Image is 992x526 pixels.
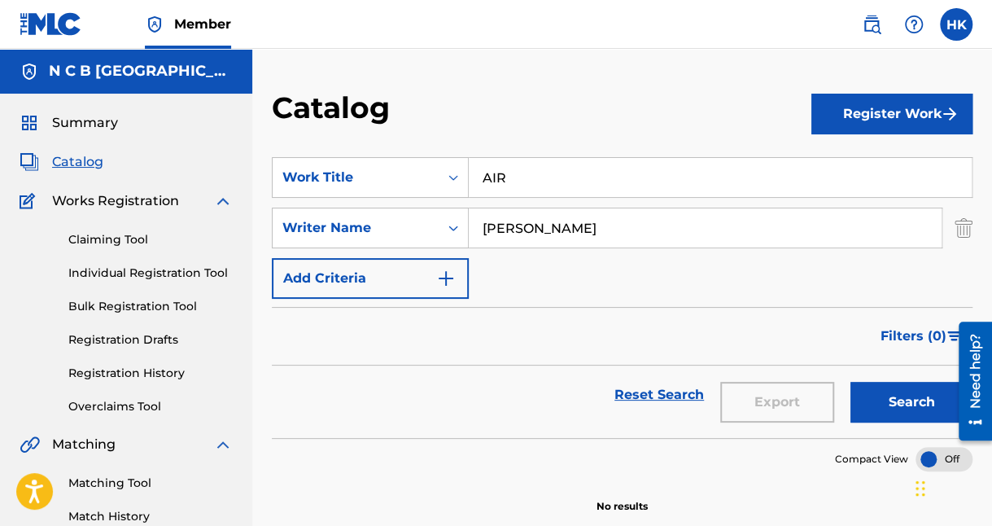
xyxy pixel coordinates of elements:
[20,435,40,454] img: Matching
[20,152,39,172] img: Catalog
[68,398,233,415] a: Overclaims Tool
[145,15,164,34] img: Top Rightsholder
[52,191,179,211] span: Works Registration
[52,152,103,172] span: Catalog
[282,168,429,187] div: Work Title
[940,104,959,124] img: f7272a7cc735f4ea7f67.svg
[20,12,82,36] img: MLC Logo
[68,508,233,525] a: Match History
[272,90,398,126] h2: Catalog
[68,298,233,315] a: Bulk Registration Tool
[881,327,946,346] span: Filters ( 0 )
[898,8,930,41] div: Help
[20,113,118,133] a: SummarySummary
[68,475,233,492] a: Matching Tool
[20,62,39,81] img: Accounts
[213,435,233,454] img: expand
[855,8,888,41] a: Public Search
[946,315,992,446] iframe: Resource Center
[955,208,972,248] img: Delete Criterion
[174,15,231,33] span: Member
[68,265,233,282] a: Individual Registration Tool
[871,316,972,357] button: Filters (0)
[49,62,233,81] h5: N C B SCANDINAVIA
[911,448,992,526] div: Chat-widget
[272,157,972,438] form: Search Form
[68,231,233,248] a: Claiming Tool
[940,8,972,41] div: User Menu
[835,452,908,467] span: Compact View
[904,15,924,34] img: help
[916,464,925,513] div: Træk
[52,113,118,133] span: Summary
[606,377,712,413] a: Reset Search
[911,448,992,526] iframe: Chat Widget
[213,191,233,211] img: expand
[20,152,103,172] a: CatalogCatalog
[850,382,972,423] button: Search
[272,258,469,299] button: Add Criteria
[282,218,429,238] div: Writer Name
[811,94,972,134] button: Register Work
[20,191,41,211] img: Works Registration
[20,113,39,133] img: Summary
[68,331,233,348] a: Registration Drafts
[862,15,881,34] img: search
[52,435,116,454] span: Matching
[68,365,233,382] a: Registration History
[436,269,456,288] img: 9d2ae6d4665cec9f34b9.svg
[597,480,648,514] p: No results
